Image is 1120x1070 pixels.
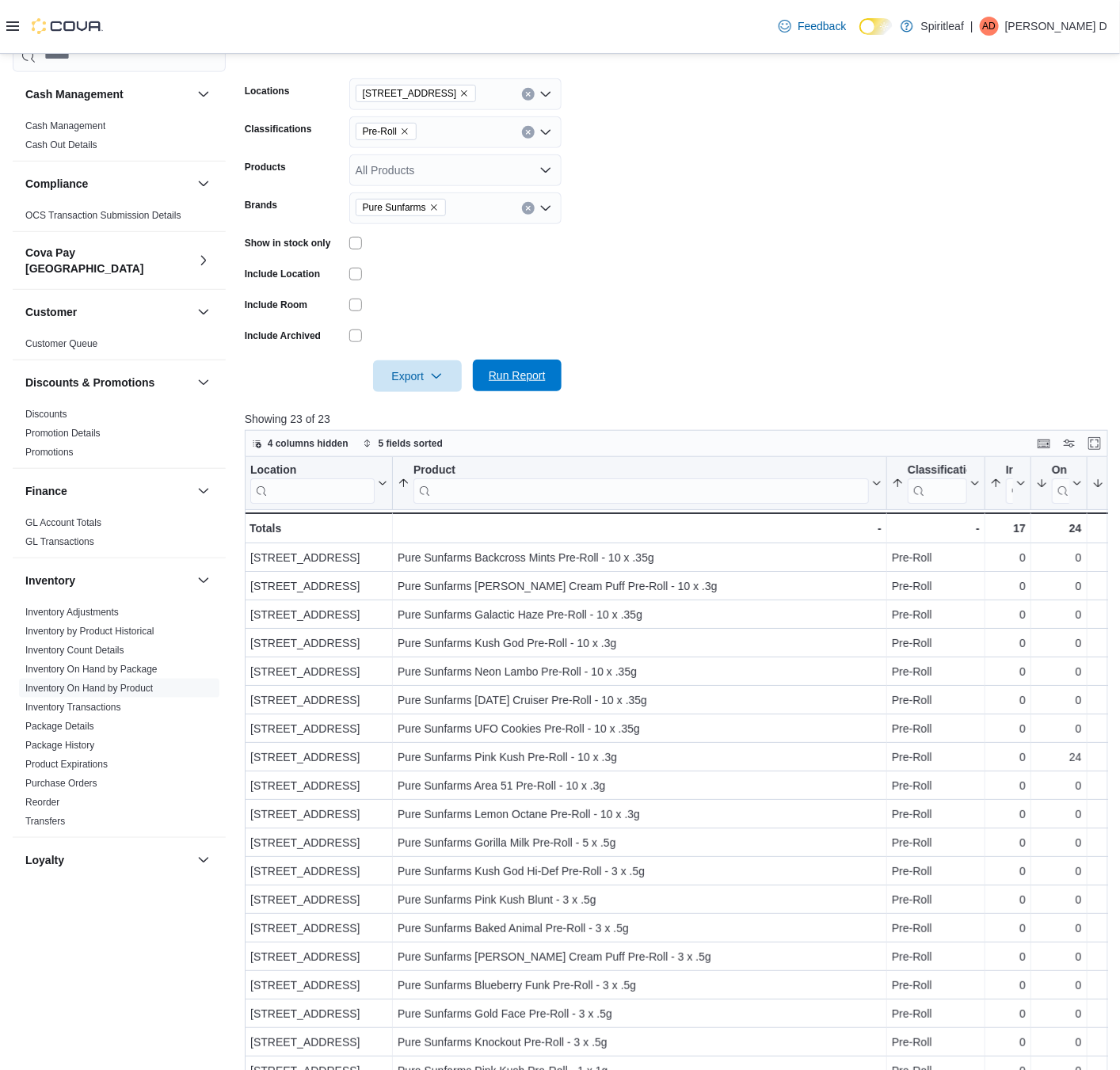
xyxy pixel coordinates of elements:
p: Spiritleaf [921,17,964,36]
button: Inventory [194,570,213,589]
div: Pre-Roll [892,776,980,795]
div: Classification [908,463,967,503]
button: Cash Management [194,84,213,103]
span: Inventory On Hand by Package [25,662,158,675]
div: 0 [990,1004,1026,1023]
span: GL Account Totals [25,516,101,528]
label: Products [245,161,286,173]
a: Inventory Count Details [25,644,124,655]
div: Customer [13,333,226,359]
label: Show in stock only [245,237,331,249]
div: 0 [990,805,1026,824]
button: Remove Pure Sunfarms from selection in this group [429,203,439,212]
span: GL Transactions [25,535,94,547]
a: Inventory On Hand by Package [25,663,158,674]
div: 0 [990,776,1026,795]
a: Feedback [772,10,852,42]
button: Remove Pre-Roll from selection in this group [400,127,410,136]
div: Pure Sunfarms Pink Kush Blunt - 3 x .5g [398,890,882,909]
div: On Order Qty [1052,463,1069,478]
div: Compliance [13,205,226,230]
div: 0 [990,947,1026,966]
div: Ashante D [980,17,999,36]
button: Finance [25,482,191,498]
span: Purchase Orders [25,776,97,789]
div: - [398,519,882,538]
div: Pure Sunfarms Pink Kush Pre-Roll - 10 x .3g [398,748,882,767]
div: Cash Management [13,116,226,160]
div: 0 [990,919,1026,938]
a: Product Expirations [25,758,108,769]
h3: Discounts & Promotions [25,374,154,390]
a: Reorder [25,796,59,807]
a: Package Details [25,720,94,731]
div: 0 [990,748,1026,767]
div: 0 [990,976,1026,995]
span: Promotions [25,445,74,458]
button: Discounts & Promotions [194,372,213,391]
span: [STREET_ADDRESS] [363,86,457,101]
button: Export [373,360,462,392]
label: Locations [245,85,290,97]
span: Transfers [25,814,65,827]
div: Pure Sunfarms Galactic Haze Pre-Roll - 10 x .35g [398,605,882,624]
p: | [970,17,973,36]
label: Include Location [245,268,320,280]
button: Remove 269 - Gateway Blvd (Edmonton) from selection in this group [459,89,469,98]
div: Pre-Roll [892,577,980,596]
div: [STREET_ADDRESS] [250,890,387,909]
div: [STREET_ADDRESS] [250,548,387,567]
span: Run Report [489,367,546,383]
div: [STREET_ADDRESS] [250,805,387,824]
button: Inventory [25,572,191,588]
div: Pre-Roll [892,548,980,567]
div: Pure Sunfarms Baked Animal Pre-Roll - 3 x .5g [398,919,882,938]
span: Inventory Transactions [25,700,121,713]
div: Pure Sunfarms Area 51 Pre-Roll - 10 x .3g [398,776,882,795]
span: 5 fields sorted [379,437,443,450]
span: Cash Out Details [25,138,97,150]
div: [STREET_ADDRESS] [250,776,387,795]
div: 0 [1036,577,1082,596]
div: 0 [990,605,1026,624]
div: Pre-Roll [892,947,980,966]
div: In Stock Qty [1006,463,1013,478]
button: Open list of options [539,164,552,177]
label: Include Room [245,299,307,311]
button: Discounts & Promotions [25,374,191,390]
span: Cash Management [25,119,105,131]
a: GL Transactions [25,535,94,546]
div: Pre-Roll [892,833,980,852]
button: Product [398,463,882,503]
button: Compliance [194,173,213,192]
button: Customer [194,302,213,321]
div: 0 [1036,634,1082,653]
h3: Finance [25,482,67,498]
div: Pure Sunfarms UFO Cookies Pre-Roll - 10 x .35g [398,719,882,738]
div: Pre-Roll [892,976,980,995]
div: Pre-Roll [892,919,980,938]
div: [STREET_ADDRESS] [250,662,387,681]
div: Pure Sunfarms Kush God Pre-Roll - 10 x .3g [398,634,882,653]
div: 0 [990,577,1026,596]
h3: Inventory [25,572,75,588]
div: 0 [990,833,1026,852]
div: Inventory [13,602,226,836]
div: Pure Sunfarms Knockout Pre-Roll - 3 x .5g [398,1033,882,1052]
a: Promotions [25,446,74,457]
span: Discounts [25,407,67,420]
span: Export [383,360,452,392]
h3: Compliance [25,175,88,191]
div: Pre-Roll [892,862,980,881]
input: Dark Mode [859,18,893,35]
div: [STREET_ADDRESS] [250,947,387,966]
div: Pure Sunfarms Kush God Hi-Def Pre-Roll - 3 x .5g [398,862,882,881]
button: Cova Pay [GEOGRAPHIC_DATA] [25,244,191,276]
a: GL Account Totals [25,516,101,527]
span: Promotion Details [25,426,101,439]
button: 5 fields sorted [356,434,449,453]
div: 0 [990,634,1026,653]
div: 0 [990,662,1026,681]
span: Inventory Adjustments [25,605,119,618]
div: 0 [1036,1033,1082,1052]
